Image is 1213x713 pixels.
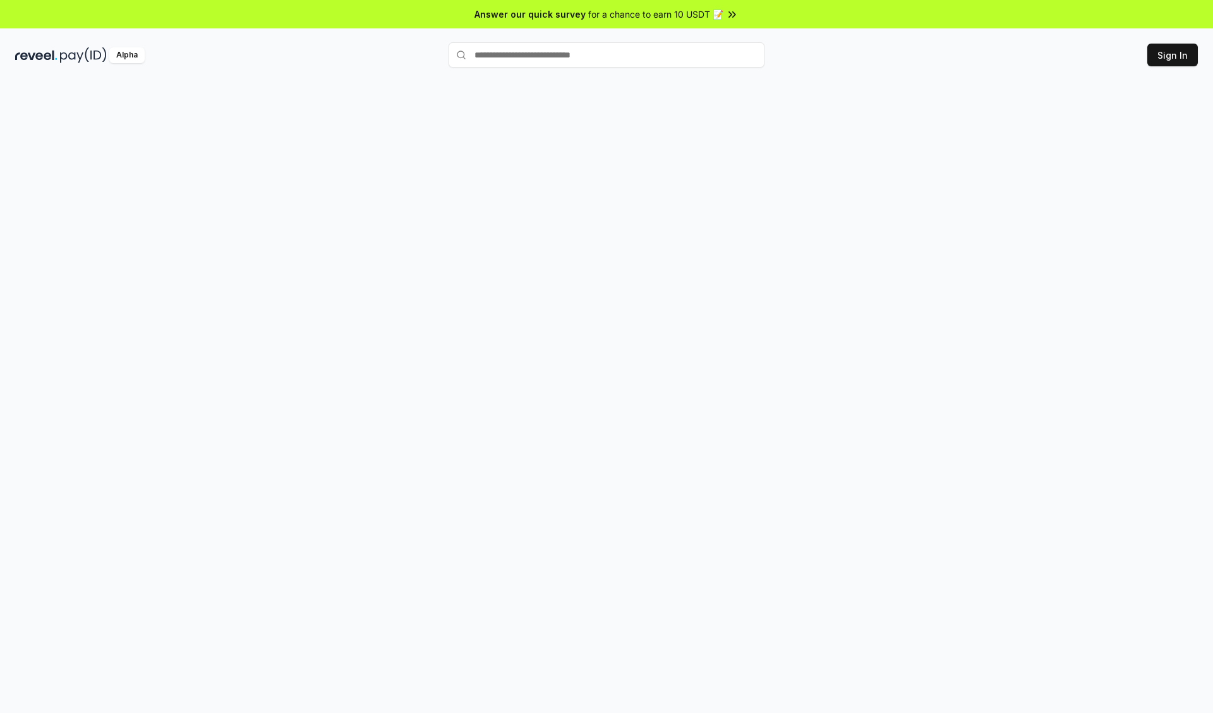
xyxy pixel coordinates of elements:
span: for a chance to earn 10 USDT 📝 [588,8,723,21]
img: pay_id [60,47,107,63]
button: Sign In [1147,44,1198,66]
div: Alpha [109,47,145,63]
img: reveel_dark [15,47,57,63]
span: Answer our quick survey [474,8,586,21]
